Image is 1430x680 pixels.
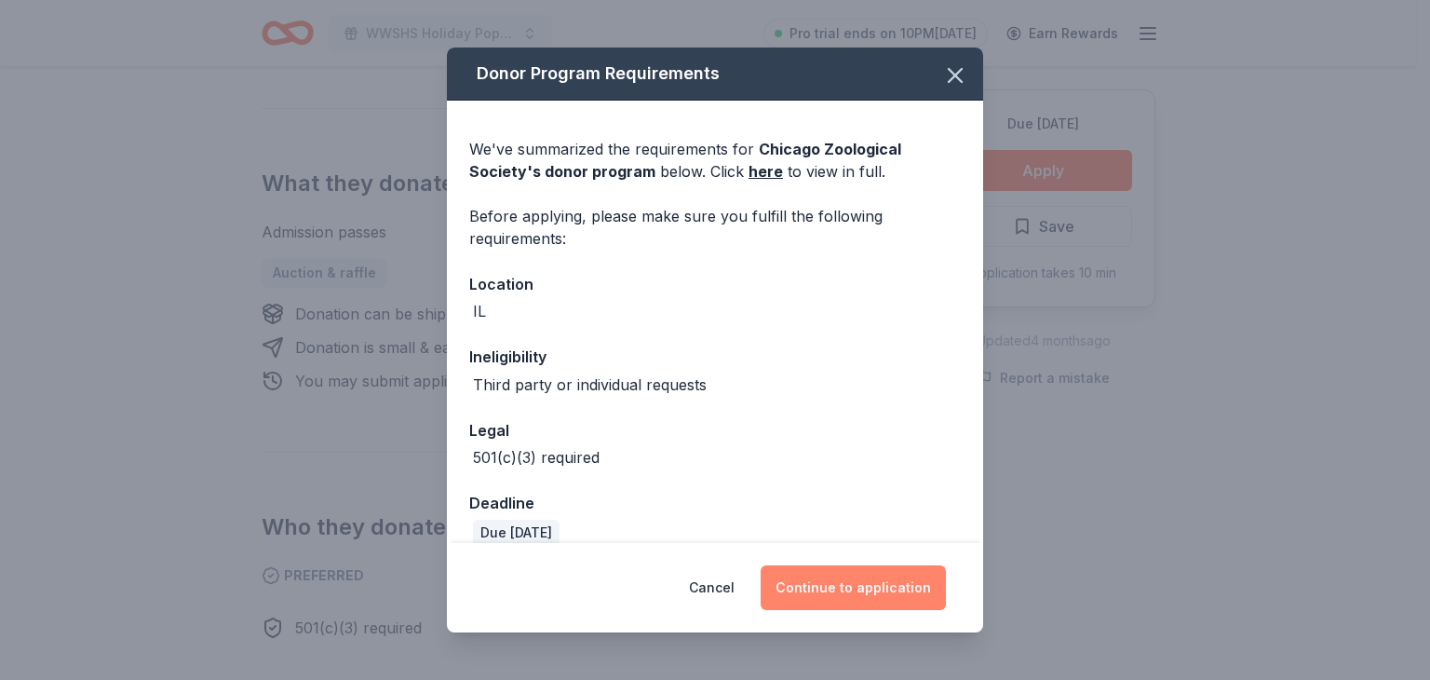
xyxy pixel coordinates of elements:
div: Location [469,272,961,296]
div: 501(c)(3) required [473,446,600,469]
button: Cancel [689,565,735,610]
div: We've summarized the requirements for below. Click to view in full. [469,138,961,183]
div: Donor Program Requirements [447,48,983,101]
button: Continue to application [761,565,946,610]
div: Due [DATE] [473,520,560,546]
div: Before applying, please make sure you fulfill the following requirements: [469,205,961,250]
div: Legal [469,418,961,442]
div: IL [473,300,486,322]
a: here [749,160,783,183]
div: Ineligibility [469,345,961,369]
div: Third party or individual requests [473,374,707,396]
div: Deadline [469,491,961,515]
